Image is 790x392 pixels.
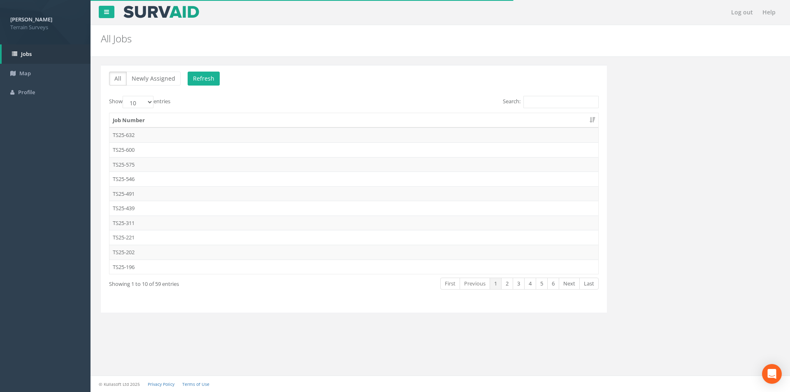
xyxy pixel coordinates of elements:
th: Job Number: activate to sort column ascending [109,113,598,128]
td: TS25-575 [109,157,598,172]
a: Jobs [2,44,91,64]
a: 3 [513,278,525,290]
a: 5 [536,278,548,290]
label: Show entries [109,96,170,108]
td: TS25-600 [109,142,598,157]
button: All [109,72,127,86]
a: Next [559,278,580,290]
label: Search: [503,96,599,108]
a: Privacy Policy [148,381,174,387]
td: TS25-546 [109,172,598,186]
span: Profile [18,88,35,96]
a: 4 [524,278,536,290]
td: TS25-491 [109,186,598,201]
div: Showing 1 to 10 of 59 entries [109,277,306,288]
td: TS25-221 [109,230,598,245]
td: TS25-202 [109,245,598,260]
button: Refresh [188,72,220,86]
span: Map [19,70,31,77]
td: TS25-632 [109,128,598,142]
div: Open Intercom Messenger [762,364,782,384]
a: First [440,278,460,290]
select: Showentries [123,96,153,108]
span: Terrain Surveys [10,23,80,31]
a: 2 [501,278,513,290]
h2: All Jobs [101,33,665,44]
a: Previous [460,278,490,290]
small: © Kullasoft Ltd 2025 [99,381,140,387]
a: 6 [547,278,559,290]
strong: [PERSON_NAME] [10,16,52,23]
a: Terms of Use [182,381,209,387]
span: Jobs [21,50,32,58]
td: TS25-196 [109,260,598,274]
a: 1 [490,278,502,290]
td: TS25-439 [109,201,598,216]
a: Last [579,278,599,290]
td: TS25-311 [109,216,598,230]
a: [PERSON_NAME] Terrain Surveys [10,14,80,31]
button: Newly Assigned [126,72,181,86]
input: Search: [523,96,599,108]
